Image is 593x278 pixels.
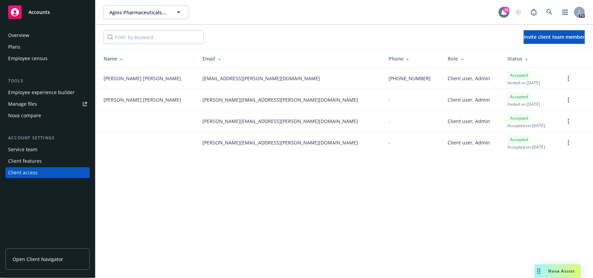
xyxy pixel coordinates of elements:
a: more [564,139,573,147]
a: more [564,74,573,83]
a: Manage files [5,99,90,109]
div: Role [448,55,497,62]
span: [EMAIL_ADDRESS][PERSON_NAME][DOMAIN_NAME] [203,75,320,82]
a: Employee experience builder [5,87,90,98]
div: Account settings [5,135,90,141]
a: Accounts [5,3,90,22]
span: - [389,139,390,146]
span: Client user, Admin [448,96,490,103]
span: Accepted [510,94,528,100]
div: Employee census [8,53,48,64]
a: more [564,117,573,125]
span: [PERSON_NAME] [PERSON_NAME] [104,96,181,103]
div: Service team [8,144,37,155]
a: Nova compare [5,110,90,121]
div: Name [104,55,192,62]
span: [PHONE_NUMBER] [389,75,431,82]
span: Client user, Admin [448,118,490,125]
a: Employee census [5,53,90,64]
div: Nova compare [8,110,41,121]
button: Nova Assist [535,264,581,278]
div: Drag to move [535,264,543,278]
button: Invite client team member [524,30,585,44]
div: Tools [5,77,90,84]
span: [PERSON_NAME][EMAIL_ADDRESS][PERSON_NAME][DOMAIN_NAME] [203,118,358,125]
div: Status [507,55,554,62]
span: - [389,96,390,103]
a: Switch app [558,5,572,19]
a: Client access [5,167,90,178]
span: Nova Assist [549,268,575,274]
div: Client access [8,167,38,178]
a: more [564,96,573,104]
span: Client user, Admin [448,139,490,146]
span: Agios Pharmaceuticals, Inc. [109,9,168,16]
a: Client features [5,156,90,167]
div: Client features [8,156,42,167]
span: Accepted [510,137,528,143]
a: Service team [5,144,90,155]
a: Plans [5,41,90,52]
span: Invited on [DATE] [507,80,540,86]
button: Agios Pharmaceuticals, Inc. [104,5,188,19]
div: Plans [8,41,20,52]
span: Accepted [510,72,528,79]
div: 15 [503,7,509,13]
span: Accepted on [DATE] [507,144,545,150]
span: [PERSON_NAME][EMAIL_ADDRESS][PERSON_NAME][DOMAIN_NAME] [203,96,358,103]
span: [PERSON_NAME][EMAIL_ADDRESS][PERSON_NAME][DOMAIN_NAME] [203,139,358,146]
a: Search [543,5,556,19]
span: - [389,118,390,125]
span: Accepted [510,115,528,121]
span: Invite client team member [524,34,585,40]
a: Report a Bug [527,5,541,19]
input: Filter by keyword... [104,30,204,44]
span: Accounts [29,10,50,15]
span: [PERSON_NAME] [PERSON_NAME] [104,75,181,82]
a: Overview [5,30,90,41]
div: Employee experience builder [8,87,75,98]
div: Email [203,55,378,62]
div: Phone [389,55,437,62]
span: Invited on [DATE] [507,101,540,107]
span: Accepted on [DATE] [507,123,545,128]
a: Start snowing [511,5,525,19]
span: Open Client Navigator [13,256,63,263]
div: Manage files [8,99,37,109]
span: Client user, Admin [448,75,490,82]
div: Overview [8,30,29,41]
